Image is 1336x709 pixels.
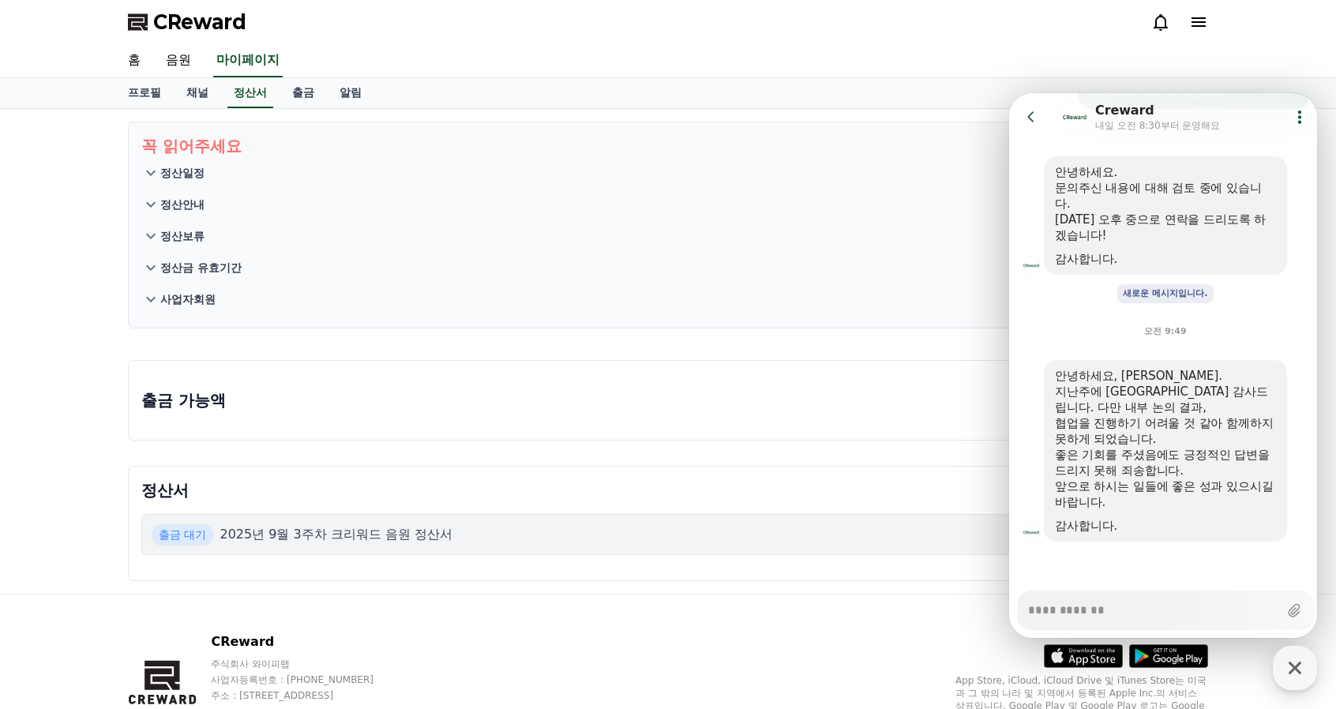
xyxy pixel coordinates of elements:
iframe: Channel chat [1009,93,1317,638]
a: 홈 [115,44,153,77]
a: 마이페이지 [213,44,283,77]
a: 채널 [174,78,221,108]
p: 사업자회원 [160,291,216,307]
button: 사업자회원 [141,283,1195,315]
p: 정산일정 [160,165,205,181]
p: CReward [211,632,403,651]
p: 꼭 읽어주세요 [141,135,1195,157]
button: 출금 대기 2025년 9월 3주차 크리워드 음원 정산서 [141,514,1195,555]
p: 사업자등록번호 : [PHONE_NUMBER] [211,673,403,686]
span: CReward [153,9,246,35]
button: 정산일정 [141,157,1195,189]
p: 주소 : [STREET_ADDRESS] [211,689,403,702]
p: 주식회사 와이피랩 [211,658,403,670]
a: 음원 [153,44,204,77]
p: 2025년 9월 3주차 크리워드 음원 정산서 [220,525,452,544]
button: 정산안내 [141,189,1195,220]
a: 프로필 [115,78,174,108]
p: 정산금 유효기간 [160,260,242,276]
p: 출금 가능액 [141,389,226,411]
a: CReward [128,9,246,35]
p: 정산서 [141,479,1195,501]
span: 출금 대기 [152,524,213,545]
p: 정산보류 [160,228,205,244]
button: 정산보류 [141,220,1195,252]
p: 정산안내 [160,197,205,212]
a: 출금 [280,78,327,108]
a: 정산서 [227,78,273,108]
button: 정산금 유효기간 [141,252,1195,283]
a: 알림 [327,78,374,108]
